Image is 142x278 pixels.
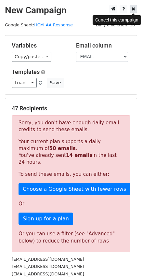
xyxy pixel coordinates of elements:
[47,78,64,88] button: Save
[12,42,66,49] h5: Variables
[110,247,142,278] iframe: Chat Widget
[5,22,73,27] small: Google Sheet:
[19,201,123,207] p: Or
[66,152,92,158] strong: 14 emails
[12,264,84,269] small: [EMAIL_ADDRESS][DOMAIN_NAME]
[12,105,130,112] h5: 47 Recipients
[12,68,40,75] a: Templates
[12,257,84,262] small: [EMAIL_ADDRESS][DOMAIN_NAME]
[19,230,123,245] div: Or you can use a filter (see "Advanced" below) to reduce the number of rows
[19,119,123,133] p: Sorry, you don't have enough daily email credits to send these emails.
[94,22,137,27] a: Daily emails left: 36
[19,138,123,166] p: Your current plan supports a daily maximum of . You've already sent in the last 24 hours.
[19,171,123,178] p: To send these emails, you can either:
[93,15,141,25] div: Cancel this campaign
[5,5,137,16] h2: New Campaign
[19,183,130,195] a: Choose a Google Sheet with fewer rows
[19,213,73,225] a: Sign up for a plan
[34,22,73,27] a: HCM_AA Response
[49,146,76,151] strong: 50 emails
[12,271,84,276] small: [EMAIL_ADDRESS][DOMAIN_NAME]
[76,42,131,49] h5: Email column
[12,78,37,88] a: Load...
[12,52,51,62] a: Copy/paste...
